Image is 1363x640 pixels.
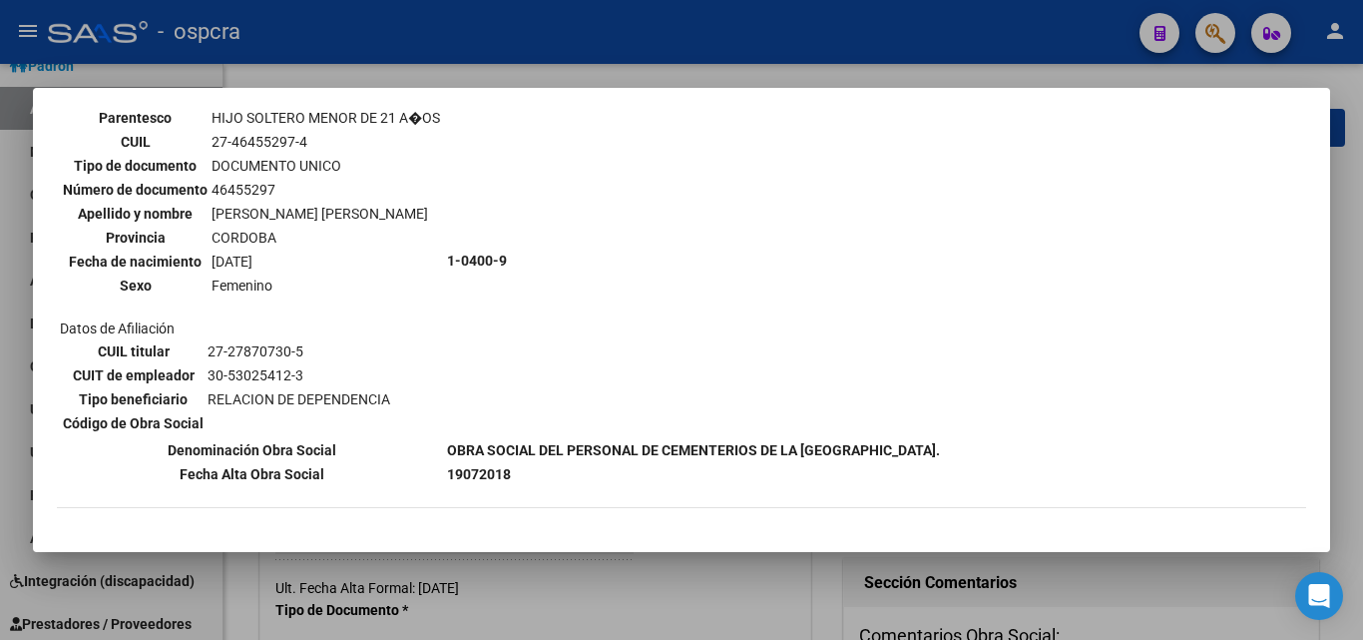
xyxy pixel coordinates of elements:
th: Denominación Obra Social [59,439,444,461]
th: Fecha Alta Obra Social [59,463,444,485]
th: CUIL titular [62,340,205,362]
td: CORDOBA [211,227,441,249]
td: HIJO SOLTERO MENOR DE 21 A�OS [211,107,441,129]
b: 19072018 [447,466,511,482]
th: Tipo beneficiario [62,388,205,410]
th: Provincia [62,227,209,249]
b: 1-0400-9 [447,253,507,269]
td: RELACION DE DEPENDENCIA [207,388,391,410]
td: 27-46455297-4 [211,131,441,153]
b: OBRA SOCIAL DEL PERSONAL DE CEMENTERIOS DE LA [GEOGRAPHIC_DATA]. [447,442,940,458]
td: 30-53025412-3 [207,364,391,386]
td: 46455297 [211,179,441,201]
td: DOCUMENTO UNICO [211,155,441,177]
th: CUIL [62,131,209,153]
td: [DATE] [211,251,441,273]
th: Fecha de nacimiento [62,251,209,273]
th: Número de documento [62,179,209,201]
td: [PERSON_NAME] [PERSON_NAME] [211,203,441,225]
td: 27-27870730-5 [207,340,391,362]
th: Apellido y nombre [62,203,209,225]
div: Open Intercom Messenger [1295,572,1343,620]
th: CUIT de empleador [62,364,205,386]
th: Código de Obra Social [62,412,205,434]
th: Tipo de documento [62,155,209,177]
th: Sexo [62,275,209,297]
td: Femenino [211,275,441,297]
th: Parentesco [62,107,209,129]
td: Datos personales Datos de Afiliación [59,84,444,437]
